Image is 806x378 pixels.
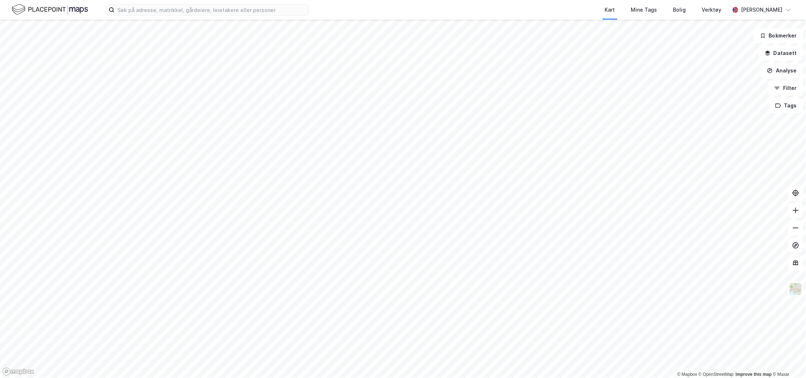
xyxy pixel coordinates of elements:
[759,46,803,60] button: Datasett
[741,5,783,14] div: [PERSON_NAME]
[754,28,803,43] button: Bokmerker
[631,5,657,14] div: Mine Tags
[677,372,697,377] a: Mapbox
[699,372,734,377] a: OpenStreetMap
[770,343,806,378] iframe: Chat Widget
[768,81,803,95] button: Filter
[770,343,806,378] div: Kontrollprogram for chat
[789,282,803,296] img: Z
[769,98,803,113] button: Tags
[736,372,772,377] a: Improve this map
[761,63,803,78] button: Analyse
[673,5,686,14] div: Bolig
[2,367,34,376] a: Mapbox homepage
[12,3,88,16] img: logo.f888ab2527a4732fd821a326f86c7f29.svg
[115,4,309,15] input: Søk på adresse, matrikkel, gårdeiere, leietakere eller personer
[605,5,615,14] div: Kart
[702,5,722,14] div: Verktøy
